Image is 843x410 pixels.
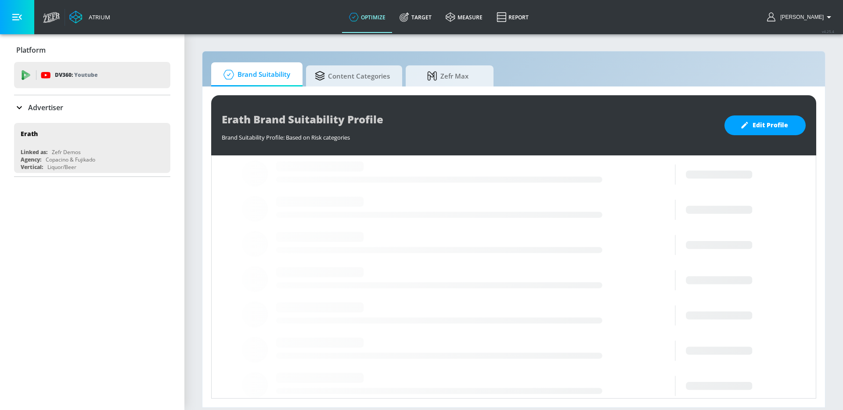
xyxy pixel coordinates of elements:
div: Advertiser [14,95,170,120]
div: ErathLinked as:Zefr DemosAgency:Copacino & FujikadoVertical:Liquor/Beer [14,123,170,173]
div: Erath [21,129,38,138]
a: Atrium [69,11,110,24]
span: v 4.25.4 [822,29,834,34]
button: [PERSON_NAME] [767,12,834,22]
div: Copacino & Fujikado [46,156,95,163]
p: Youtube [74,70,97,79]
div: DV360: Youtube [14,62,170,88]
div: Vertical: [21,163,43,171]
div: Atrium [85,13,110,21]
span: Brand Suitability [220,64,290,85]
a: Report [490,1,536,33]
span: Edit Profile [742,120,788,131]
span: Zefr Max [414,65,481,86]
span: Content Categories [315,65,390,86]
a: optimize [342,1,393,33]
div: Linked as: [21,148,47,156]
p: Platform [16,45,46,55]
div: Platform [14,38,170,62]
a: measure [439,1,490,33]
div: Agency: [21,156,41,163]
a: Target [393,1,439,33]
button: Edit Profile [724,115,806,135]
p: Advertiser [28,103,63,112]
p: DV360: [55,70,97,80]
div: Zefr Demos [52,148,81,156]
div: Brand Suitability Profile: Based on Risk categories [222,129,716,141]
div: Liquor/Beer [47,163,76,171]
span: login as: anthony.rios@zefr.com [777,14,824,20]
